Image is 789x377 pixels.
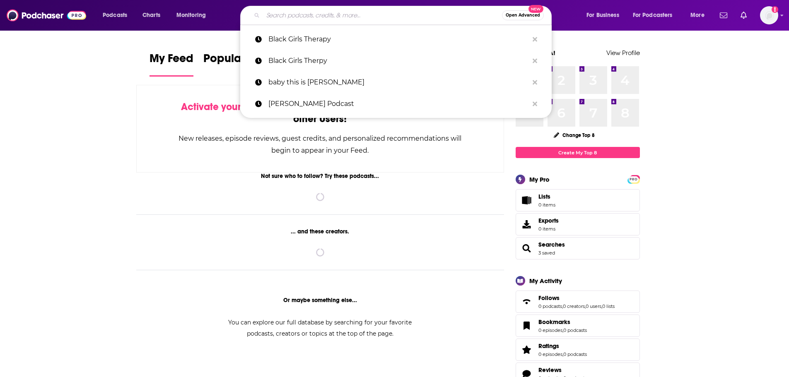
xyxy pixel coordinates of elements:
[150,51,193,77] a: My Feed
[203,51,274,70] span: Popular Feed
[581,9,630,22] button: open menu
[176,10,206,21] span: Monitoring
[606,49,640,57] a: View Profile
[760,6,778,24] span: Logged in as laprteam
[502,10,544,20] button: Open AdvancedNew
[538,303,562,309] a: 0 podcasts
[519,195,535,206] span: Lists
[142,10,160,21] span: Charts
[240,50,552,72] a: Black Girls Therpy
[601,303,602,309] span: ,
[538,294,560,302] span: Follows
[627,9,685,22] button: open menu
[538,193,550,200] span: Lists
[268,72,528,93] p: baby this is keke palmer
[586,303,601,309] a: 0 users
[218,317,422,339] div: You can explore our full database by searching for your favorite podcasts, creators or topics at ...
[516,189,640,211] a: Lists
[506,13,540,17] span: Open Advanced
[563,303,585,309] a: 0 creators
[633,10,673,21] span: For Podcasters
[519,344,535,355] a: Ratings
[268,93,528,115] p: Keke Palmer's Podcast
[528,5,543,13] span: New
[586,10,619,21] span: For Business
[171,9,217,22] button: open menu
[240,29,552,50] a: Black Girls Therapy
[685,9,715,22] button: open menu
[629,176,639,182] span: PRO
[563,351,587,357] a: 0 podcasts
[150,51,193,70] span: My Feed
[602,303,615,309] a: 0 lists
[178,132,463,156] div: New releases, episode reviews, guest credits, and personalized recommendations will begin to appe...
[516,237,640,259] span: Searches
[563,327,587,333] a: 0 podcasts
[562,351,563,357] span: ,
[137,9,165,22] a: Charts
[519,320,535,331] a: Bookmarks
[529,277,562,285] div: My Activity
[538,342,587,350] a: Ratings
[690,10,705,21] span: More
[538,250,555,256] a: 3 saved
[103,10,127,21] span: Podcasts
[538,342,559,350] span: Ratings
[562,327,563,333] span: ,
[136,173,504,180] div: Not sure who to follow? Try these podcasts...
[136,228,504,235] div: ... and these creators.
[760,6,778,24] button: Show profile menu
[629,176,639,182] a: PRO
[136,297,504,304] div: Or maybe something else...
[240,93,552,115] a: [PERSON_NAME] Podcast
[538,226,559,232] span: 0 items
[516,147,640,158] a: Create My Top 8
[240,72,552,93] a: baby this is [PERSON_NAME]
[529,175,550,183] div: My Pro
[516,291,640,313] span: Follows
[538,217,559,224] span: Exports
[538,327,562,333] a: 0 episodes
[538,366,587,374] a: Reviews
[538,351,562,357] a: 0 episodes
[549,130,600,140] button: Change Top 8
[538,294,615,302] a: Follows
[263,9,502,22] input: Search podcasts, credits, & more...
[7,7,86,23] img: Podchaser - Follow, Share and Rate Podcasts
[516,315,640,337] span: Bookmarks
[248,6,560,25] div: Search podcasts, credits, & more...
[268,29,528,50] p: Black Girls Therapy
[519,219,535,230] span: Exports
[538,366,562,374] span: Reviews
[538,318,587,326] a: Bookmarks
[717,8,731,22] a: Show notifications dropdown
[519,243,535,254] a: Searches
[538,318,570,326] span: Bookmarks
[203,51,274,77] a: Popular Feed
[519,296,535,307] a: Follows
[516,213,640,235] a: Exports
[97,9,138,22] button: open menu
[772,6,778,13] svg: Add a profile image
[562,303,563,309] span: ,
[181,101,266,113] span: Activate your Feed
[538,241,565,248] a: Searches
[538,193,555,200] span: Lists
[268,50,528,72] p: Black Girls Therpy
[737,8,750,22] a: Show notifications dropdown
[538,202,555,208] span: 0 items
[516,339,640,361] span: Ratings
[760,6,778,24] img: User Profile
[178,101,463,125] div: by following Podcasts, Creators, Lists, and other Users!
